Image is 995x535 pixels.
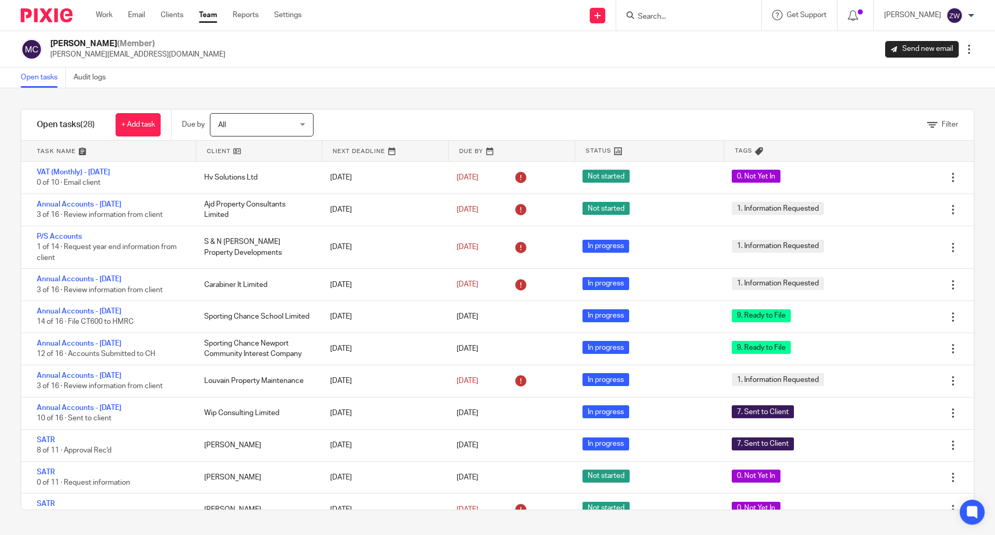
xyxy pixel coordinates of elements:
[946,7,963,24] img: svg%3E
[37,180,101,187] span: 0 of 10 · Email client
[732,309,791,322] span: 9. Ready to File
[457,377,478,385] span: [DATE]
[37,469,55,476] a: SATR
[194,435,320,456] div: [PERSON_NAME]
[457,281,478,289] span: [DATE]
[37,201,121,208] a: Annual Accounts - [DATE]
[50,49,225,60] p: [PERSON_NAME][EMAIL_ADDRESS][DOMAIN_NAME]
[457,313,478,321] span: [DATE]
[37,319,134,326] span: 14 of 16 · File CT600 to HMRC
[732,277,824,290] span: 1. Information Requested
[320,275,446,295] div: [DATE]
[194,467,320,488] div: [PERSON_NAME]
[582,405,629,418] span: In progress
[37,479,130,486] span: 0 of 11 · Request information
[457,243,478,251] span: [DATE]
[735,146,752,155] span: Tags
[885,41,959,58] a: Send new email
[320,435,446,456] div: [DATE]
[732,470,780,483] span: 0. Not Yet In
[117,39,155,48] span: (Member)
[320,467,446,488] div: [DATE]
[586,146,612,155] span: Status
[37,447,111,454] span: 8 of 11 · Approval Rec'd
[37,340,121,347] a: Annual Accounts - [DATE]
[732,437,794,450] span: 7. Sent to Client
[457,442,478,449] span: [DATE]
[320,403,446,423] div: [DATE]
[37,404,121,411] a: Annual Accounts - [DATE]
[194,194,320,226] div: Ajd Property Consultants Limited
[194,275,320,295] div: Carabiner It Limited
[320,167,446,188] div: [DATE]
[457,345,478,352] span: [DATE]
[457,506,478,513] span: [DATE]
[582,309,629,322] span: In progress
[582,240,629,253] span: In progress
[457,474,478,481] span: [DATE]
[320,499,446,520] div: [DATE]
[732,405,794,418] span: 7. Sent to Client
[21,38,42,60] img: svg%3E
[732,202,824,215] span: 1. Information Requested
[128,10,145,20] a: Email
[320,338,446,359] div: [DATE]
[218,121,226,129] span: All
[320,371,446,391] div: [DATE]
[21,8,73,22] img: Pixie
[37,372,121,379] a: Annual Accounts - [DATE]
[582,373,629,386] span: In progress
[194,371,320,391] div: Louvain Property Maintenance
[732,170,780,183] span: 0. Not Yet In
[37,286,163,294] span: 3 of 16 · Review information from client
[37,169,110,176] a: VAT (Monthly) - [DATE]
[37,243,177,262] span: 1 of 14 · Request year end information from client
[582,170,630,183] span: Not started
[21,67,66,88] a: Open tasks
[194,167,320,188] div: Hv Solutions Ltd
[194,306,320,327] div: Sporting Chance School Limited
[233,10,259,20] a: Reports
[320,237,446,257] div: [DATE]
[942,121,958,128] span: Filter
[787,11,827,19] span: Get Support
[37,308,121,315] a: Annual Accounts - [DATE]
[116,113,161,136] a: + Add task
[50,38,225,49] h2: [PERSON_NAME]
[732,373,824,386] span: 1. Information Requested
[37,119,95,130] h1: Open tasks
[80,120,95,129] span: (28)
[199,10,217,20] a: Team
[582,470,630,483] span: Not started
[194,499,320,520] div: [PERSON_NAME]
[320,199,446,220] div: [DATE]
[320,306,446,327] div: [DATE]
[37,415,111,422] span: 10 of 16 · Sent to client
[637,12,730,22] input: Search
[732,341,791,354] span: 9. Ready to File
[732,240,824,253] span: 1. Information Requested
[194,231,320,263] div: S & N [PERSON_NAME] Property Developments
[37,436,55,444] a: SATR
[582,202,630,215] span: Not started
[582,277,629,290] span: In progress
[274,10,302,20] a: Settings
[37,233,82,240] a: P/S Accounts
[457,174,478,181] span: [DATE]
[194,333,320,365] div: Sporting Chance Newport Community Interest Company
[37,351,155,358] span: 12 of 16 · Accounts Submitted to CH
[161,10,183,20] a: Clients
[37,211,163,218] span: 3 of 16 · Review information from client
[457,409,478,417] span: [DATE]
[194,403,320,423] div: Wip Consulting Limited
[37,383,163,390] span: 3 of 16 · Review information from client
[182,119,205,130] p: Due by
[582,341,629,354] span: In progress
[74,67,113,88] a: Audit logs
[732,502,780,515] span: 0. Not Yet In
[96,10,112,20] a: Work
[457,206,478,213] span: [DATE]
[884,10,941,20] p: [PERSON_NAME]
[37,500,55,507] a: SATR
[37,276,121,283] a: Annual Accounts - [DATE]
